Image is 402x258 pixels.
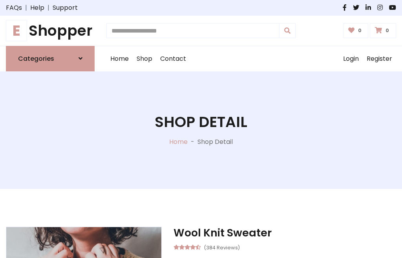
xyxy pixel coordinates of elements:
[22,3,30,13] span: |
[204,242,240,252] small: (384 Reviews)
[370,23,396,38] a: 0
[30,3,44,13] a: Help
[356,27,364,34] span: 0
[155,113,247,131] h1: Shop Detail
[188,137,197,147] p: -
[6,3,22,13] a: FAQs
[44,3,53,13] span: |
[106,46,133,71] a: Home
[6,22,95,40] h1: Shopper
[174,227,396,239] h3: Wool Knit Sweater
[343,23,369,38] a: 0
[339,46,363,71] a: Login
[197,137,233,147] p: Shop Detail
[156,46,190,71] a: Contact
[169,137,188,146] a: Home
[53,3,78,13] a: Support
[6,20,27,41] span: E
[6,22,95,40] a: EShopper
[384,27,391,34] span: 0
[6,46,95,71] a: Categories
[133,46,156,71] a: Shop
[363,46,396,71] a: Register
[18,55,54,62] h6: Categories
